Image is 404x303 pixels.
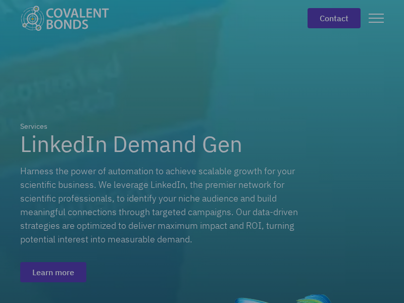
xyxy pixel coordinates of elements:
[20,132,242,156] h1: LinkedIn Demand Gen
[20,164,303,246] div: Harness the power of automation to achieve scalable growth for your scientific business. We lever...
[20,121,47,132] div: Services
[20,6,109,31] img: Covalent Bonds White / Teal Logo
[20,262,86,282] a: Learn more
[308,8,361,28] a: contact
[20,6,117,31] a: home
